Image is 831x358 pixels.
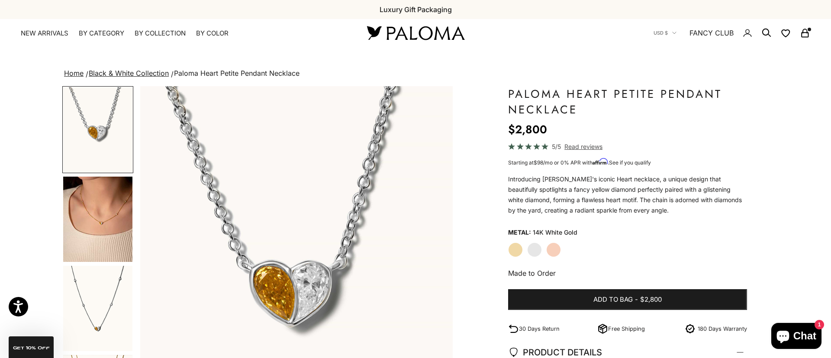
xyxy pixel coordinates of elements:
a: 5/5 Read reviews [508,142,747,152]
span: $98 [534,159,543,166]
a: Black & White Collection [89,69,169,77]
span: Starting at /mo or 0% APR with . [508,159,651,166]
button: Go to item 4 [62,176,133,263]
button: Go to item 6 [62,265,133,352]
nav: Primary navigation [21,29,346,38]
variant-option-value: 14K White Gold [533,226,577,239]
a: NEW ARRIVALS [21,29,68,38]
button: Add to bag-$2,800 [508,289,747,310]
p: Luxury Gift Packaging [380,4,452,15]
a: See if you qualify - Learn more about Affirm Financing (opens in modal) [609,159,651,166]
inbox-online-store-chat: Shopify online store chat [769,323,824,351]
span: Read reviews [564,142,602,152]
p: 180 Days Warranty [698,324,747,333]
img: #WhiteGold [63,266,132,351]
legend: Metal: [508,226,531,239]
a: Home [64,69,84,77]
span: $2,800 [640,294,662,305]
span: Affirm [593,158,608,165]
span: 5/5 [552,142,561,152]
button: Go to item 2 [62,86,133,173]
nav: breadcrumbs [62,68,769,80]
p: Free Shipping [608,324,645,333]
sale-price: $2,800 [508,121,547,138]
h1: Paloma Heart Petite Pendant Necklace [508,86,747,117]
nav: Secondary navigation [654,19,810,47]
a: FANCY CLUB [689,27,734,39]
summary: By Category [79,29,124,38]
span: Paloma Heart Petite Pendant Necklace [174,69,300,77]
span: USD $ [654,29,668,37]
summary: By Color [196,29,229,38]
summary: By Collection [135,29,186,38]
span: GET 10% Off [13,346,50,350]
img: #YellowGold #WhiteGold #RoseGold [63,177,132,262]
div: GET 10% Off [9,336,54,358]
button: USD $ [654,29,676,37]
p: 30 Days Return [519,324,560,333]
div: Introducing [PERSON_NAME]'s iconic Heart necklace, a unique design that beautifully spotlights a ... [508,174,747,216]
img: #WhiteGold [63,87,132,172]
p: Made to Order [508,268,747,279]
span: Add to bag [593,294,633,305]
